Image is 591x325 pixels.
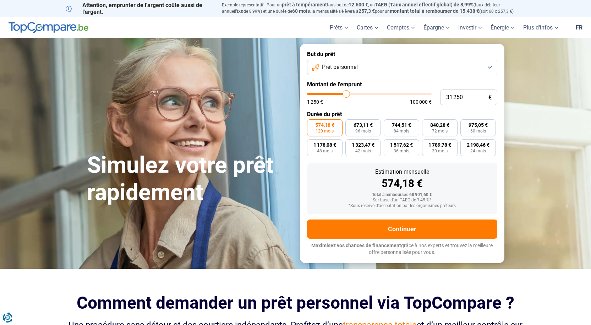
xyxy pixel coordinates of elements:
[467,142,489,147] span: 2 198,46 €
[66,2,213,15] p: Attention, emprunter de l'argent coûte aussi de l'argent.
[315,123,334,128] span: 574,18 €
[454,17,486,38] a: Investir
[352,17,383,38] a: Cartes
[307,242,497,256] p: grâce à nos experts et trouvez la meilleure offre personnalisée pour vous.
[282,2,327,7] span: prêt à tempérament
[488,94,492,101] span: €
[392,123,411,128] span: 744,51 €
[313,193,492,197] div: Total à rembourser: 68 901,60 €
[432,129,448,133] span: 72 mois
[292,8,310,14] span: 60 mois
[383,17,419,38] a: Comptes
[519,17,563,38] a: Plus d'infos
[87,152,291,206] h1: Simulez votre prêt rapidement
[390,8,479,14] span: montant total à rembourser de 15.438 €
[394,129,409,133] span: 84 mois
[394,149,409,153] span: 36 mois
[571,17,587,38] a: fr
[311,243,401,248] span: Maximisez vos chances de financement
[410,99,432,104] span: 100 000 €
[307,60,497,75] button: Prêt personnel
[307,111,497,118] label: Durée du prêt
[235,8,243,14] span: fixe
[375,2,474,7] span: TAEG (Taux annuel effectif global) de 8,99%
[432,149,448,153] span: 30 mois
[390,142,413,147] span: 1 517,62 €
[316,129,334,133] span: 120 mois
[354,123,373,128] span: 673,11 €
[359,8,375,14] span: 257,3 €
[322,63,358,71] span: Prêt personnel
[486,17,519,38] a: Énergie
[419,17,454,38] a: Épargne
[313,204,492,208] div: *Sous réserve d'acceptation par les organismes prêteurs
[352,142,374,147] span: 1 323,47 €
[470,149,486,153] span: 24 mois
[355,149,371,153] span: 42 mois
[66,293,526,313] h2: Comment demander un prêt personnel via TopCompare ?
[307,81,497,88] label: Montant de l'emprunt
[469,123,488,128] span: 975,05 €
[355,129,371,133] span: 96 mois
[307,99,323,104] span: 1 250 €
[307,220,497,239] button: Continuer
[313,142,336,147] span: 1 178,08 €
[222,2,526,15] p: Exemple représentatif : Pour un tous but de , un (taux débiteur annuel de 8,99%) et une durée de ...
[325,17,352,38] a: Prêts
[430,123,449,128] span: 840,28 €
[313,198,492,203] div: Sur base d'un TAEG de 7,45 %*
[470,129,486,133] span: 60 mois
[317,149,333,153] span: 48 mois
[9,22,88,33] img: TopCompare
[307,51,497,58] label: But du prêt
[428,142,451,147] span: 1 789,78 €
[313,178,492,189] div: 574,18 €
[349,2,368,7] span: 12.500 €
[313,169,492,175] div: Estimation mensuelle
